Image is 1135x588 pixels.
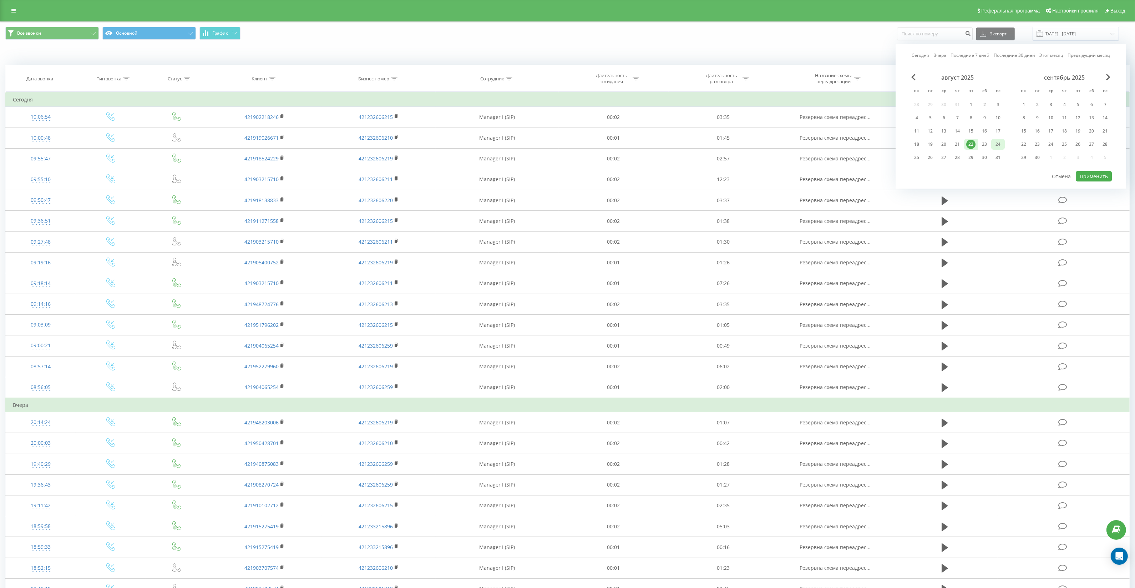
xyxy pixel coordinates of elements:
td: 00:02 [559,433,669,454]
td: 00:49 [668,335,778,356]
a: 421232606211 [359,280,393,286]
div: 8 [1019,113,1028,123]
div: 18 [912,140,921,149]
button: Основной [102,27,196,40]
div: вт 23 сент. 2025 г. [1030,139,1044,150]
div: 19 [1073,126,1083,136]
div: 27 [1087,140,1096,149]
a: 421919026671 [244,134,279,141]
td: 03:35 [668,107,778,128]
div: ср 13 авг. 2025 г. [937,126,951,136]
div: 09:50:47 [13,193,69,207]
td: Manager I (SIP) [436,474,558,495]
div: 4 [1060,100,1069,109]
td: Manager I (SIP) [436,211,558,231]
div: Сотрудник [480,76,504,82]
td: 00:02 [559,356,669,377]
abbr: понедельник [1018,86,1029,97]
span: Резервна схема переадрес... [800,363,871,370]
td: 01:30 [668,231,778,252]
div: вс 7 сент. 2025 г. [1098,99,1112,110]
a: 421948724776 [244,301,279,308]
div: сб 20 сент. 2025 г. [1085,126,1098,136]
div: пн 4 авг. 2025 г. [910,113,923,123]
a: 421232606259 [359,384,393,390]
td: 00:02 [559,148,669,169]
abbr: пятница [1073,86,1083,97]
td: 00:02 [559,454,669,474]
div: Длительность разговора [703,73,741,85]
div: 15 [966,126,976,136]
div: Длительность ожидания [593,73,631,85]
div: Статус [168,76,182,82]
a: 421918524229 [244,155,279,162]
div: 17 [993,126,1003,136]
a: 421233215896 [359,523,393,530]
div: чт 7 авг. 2025 г. [951,113,964,123]
a: 421950428701 [244,440,279,447]
div: пн 15 сент. 2025 г. [1017,126,1030,136]
span: Резервна схема переадрес... [800,134,871,141]
a: 421232606213 [359,301,393,308]
div: 10 [1046,113,1055,123]
div: вт 5 авг. 2025 г. [923,113,937,123]
div: сентябрь 2025 [1017,74,1112,81]
div: 31 [993,153,1003,162]
div: 13 [939,126,948,136]
div: Дата звонка [26,76,53,82]
div: пт 5 сент. 2025 г. [1071,99,1085,110]
div: сб 23 авг. 2025 г. [978,139,991,150]
div: пн 22 сент. 2025 г. [1017,139,1030,150]
span: Резервна схема переадрес... [800,114,871,120]
span: Резервна схема переадрес... [800,218,871,224]
input: Поиск по номеру [897,28,973,40]
td: 00:01 [559,315,669,335]
a: 421952279960 [244,363,279,370]
td: 00:02 [559,190,669,211]
td: 12:23 [668,169,778,190]
div: 26 [1073,140,1083,149]
a: 421918138833 [244,197,279,204]
div: 1 [966,100,976,109]
div: 3 [993,100,1003,109]
div: 09:27:48 [13,235,69,249]
td: Manager I (SIP) [436,294,558,315]
td: 00:02 [559,412,669,433]
td: 00:01 [559,377,669,398]
div: 2 [980,100,989,109]
div: 9 [980,113,989,123]
span: Резервна схема переадрес... [800,176,871,183]
td: Manager I (SIP) [436,169,558,190]
div: 15 [1019,126,1028,136]
div: 22 [1019,140,1028,149]
div: пн 29 сент. 2025 г. [1017,152,1030,163]
span: Резервна схема переадрес... [800,280,871,286]
div: пн 18 авг. 2025 г. [910,139,923,150]
span: Настройки профиля [1052,8,1099,14]
a: 421232606215 [359,502,393,509]
a: 421232606219 [359,419,393,426]
div: вт 26 авг. 2025 г. [923,152,937,163]
a: 421905400752 [244,259,279,266]
td: Manager I (SIP) [436,273,558,294]
div: пт 29 авг. 2025 г. [964,152,978,163]
div: Бизнес номер [358,76,389,82]
abbr: вторник [925,86,936,97]
td: Вчера [6,398,1130,412]
div: 4 [912,113,921,123]
a: 421940875083 [244,460,279,467]
span: Резервна схема переадрес... [800,460,871,467]
td: 02:57 [668,148,778,169]
td: 03:35 [668,294,778,315]
div: 11 [912,126,921,136]
div: вт 16 сент. 2025 г. [1030,126,1044,136]
div: 26 [926,153,935,162]
div: 29 [966,153,976,162]
div: пт 26 сент. 2025 г. [1071,139,1085,150]
span: Резервна схема переадрес... [800,259,871,266]
div: сб 30 авг. 2025 г. [978,152,991,163]
td: Manager I (SIP) [436,107,558,128]
div: 09:14:16 [13,297,69,311]
a: Этот месяц [1039,52,1063,59]
div: ср 10 сент. 2025 г. [1044,113,1058,123]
